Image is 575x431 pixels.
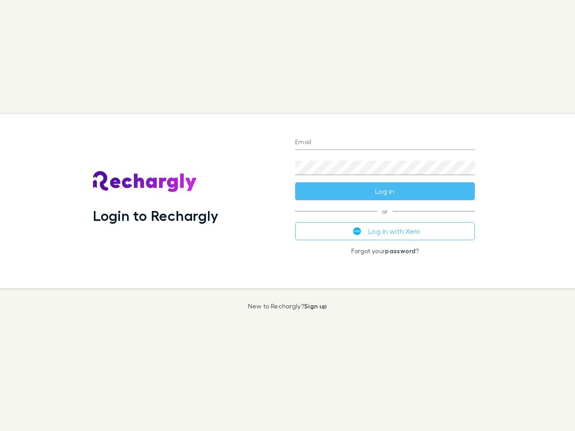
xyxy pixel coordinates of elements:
h1: Login to Rechargly [93,207,218,224]
span: or [295,211,475,211]
button: Log in with Xero [295,222,475,240]
p: New to Rechargly? [248,303,327,310]
a: password [385,247,416,255]
button: Log in [295,182,475,200]
p: Forgot your ? [295,247,475,255]
img: Xero's logo [353,227,361,235]
img: Rechargly's Logo [93,171,197,193]
a: Sign up [304,302,327,310]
